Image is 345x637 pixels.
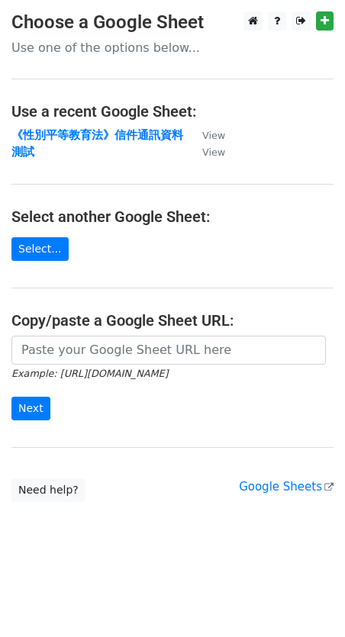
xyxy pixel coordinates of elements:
input: Paste your Google Sheet URL here [11,336,326,365]
p: Use one of the options below... [11,40,334,56]
small: View [202,146,225,158]
h4: Copy/paste a Google Sheet URL: [11,311,334,330]
a: View [187,128,225,142]
input: Next [11,397,50,420]
a: 《性別平等教育法》信件通訊資料 [11,128,183,142]
a: Google Sheets [239,480,334,494]
a: Need help? [11,478,85,502]
a: 測試 [11,145,34,159]
h4: Use a recent Google Sheet: [11,102,334,121]
small: View [202,130,225,141]
h3: Choose a Google Sheet [11,11,334,34]
h4: Select another Google Sheet: [11,208,334,226]
a: View [187,145,225,159]
a: Select... [11,237,69,261]
small: Example: [URL][DOMAIN_NAME] [11,368,168,379]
